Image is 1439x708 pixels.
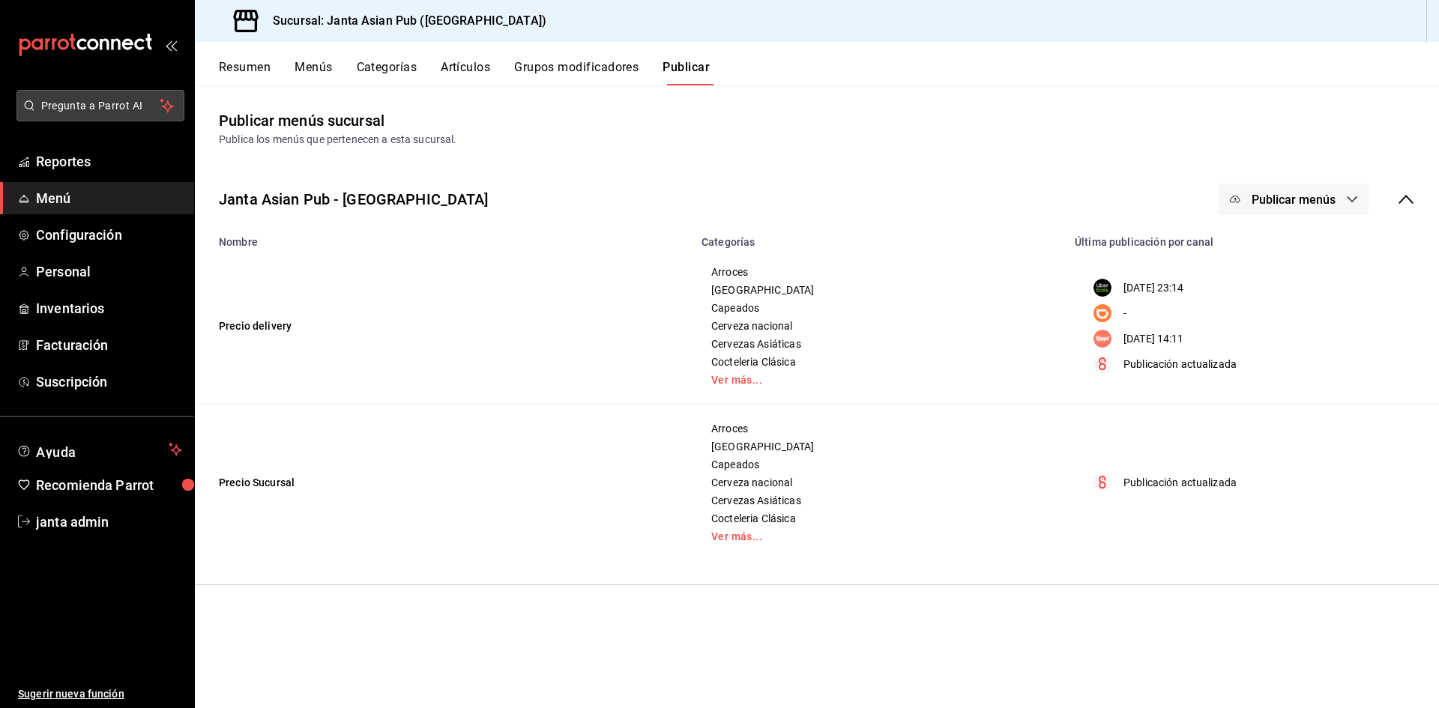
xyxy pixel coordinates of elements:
[36,512,182,532] span: janta admin
[1123,280,1184,296] p: [DATE] 23:14
[1123,306,1126,321] p: -
[41,98,160,114] span: Pregunta a Parrot AI
[514,60,639,85] button: Grupos modificadores
[711,441,1047,452] span: [GEOGRAPHIC_DATA]
[1123,475,1237,491] p: Publicación actualizada
[711,375,1047,385] a: Ver más...
[357,60,417,85] button: Categorías
[711,285,1047,295] span: [GEOGRAPHIC_DATA]
[195,405,693,561] td: Precio Sucursal
[1066,227,1439,248] th: Última publicación por canal
[36,261,182,282] span: Personal
[711,531,1047,542] a: Ver más...
[16,90,184,121] button: Pregunta a Parrot AI
[663,60,710,85] button: Publicar
[711,513,1047,524] span: Cocteleria Clásica
[219,109,384,132] div: Publicar menús sucursal
[36,225,182,245] span: Configuración
[441,60,490,85] button: Artículos
[711,477,1047,488] span: Cerveza nacional
[1123,331,1184,347] p: [DATE] 14:11
[10,109,184,124] a: Pregunta a Parrot AI
[36,441,163,459] span: Ayuda
[711,339,1047,349] span: Cervezas Asiáticas
[36,298,182,318] span: Inventarios
[36,372,182,392] span: Suscripción
[219,60,271,85] button: Resumen
[1123,357,1237,372] p: Publicación actualizada
[195,248,693,405] td: Precio delivery
[261,12,546,30] h3: Sucursal: Janta Asian Pub ([GEOGRAPHIC_DATA])
[711,423,1047,434] span: Arroces
[195,227,1439,560] table: menu maker table for brand
[36,475,182,495] span: Recomienda Parrot
[18,686,182,702] span: Sugerir nueva función
[711,303,1047,313] span: Capeados
[165,39,177,51] button: open_drawer_menu
[711,459,1047,470] span: Capeados
[219,188,489,211] div: Janta Asian Pub - [GEOGRAPHIC_DATA]
[36,188,182,208] span: Menú
[36,335,182,355] span: Facturación
[1252,193,1336,207] span: Publicar menús
[36,151,182,172] span: Reportes
[1219,184,1369,215] button: Publicar menús
[693,227,1066,248] th: Categorías
[195,227,693,248] th: Nombre
[711,321,1047,331] span: Cerveza nacional
[295,60,332,85] button: Menús
[219,132,1415,148] div: Publica los menús que pertenecen a esta sucursal.
[711,495,1047,506] span: Cervezas Asiáticas
[219,60,1439,85] div: navigation tabs
[711,357,1047,367] span: Cocteleria Clásica
[711,267,1047,277] span: Arroces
